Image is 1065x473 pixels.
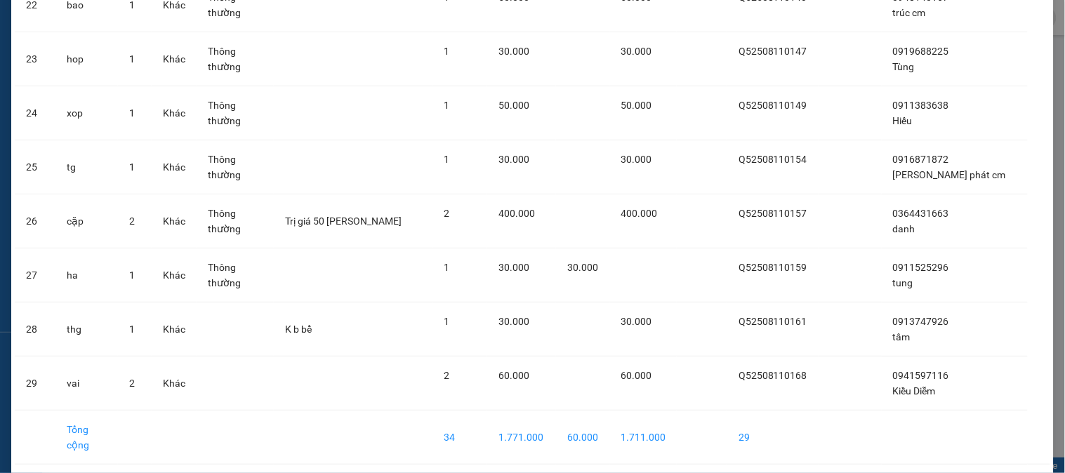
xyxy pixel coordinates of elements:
[129,215,135,227] span: 2
[893,223,915,234] span: danh
[893,316,949,327] span: 0913747926
[621,46,651,57] span: 30.000
[197,32,274,86] td: Thông thường
[55,411,118,465] td: Tổng cộng
[15,357,55,411] td: 29
[15,302,55,357] td: 28
[498,208,535,219] span: 400.000
[739,46,807,57] span: Q52508110147
[893,262,949,273] span: 0911525296
[498,100,529,111] span: 50.000
[739,262,807,273] span: Q52508110159
[893,208,949,219] span: 0364431663
[152,357,197,411] td: Khác
[15,248,55,302] td: 27
[197,248,274,302] td: Thông thường
[55,86,118,140] td: xop
[893,370,949,381] span: 0941597116
[55,32,118,86] td: hop
[498,46,529,57] span: 30.000
[621,316,651,327] span: 30.000
[197,86,274,140] td: Thông thường
[567,262,598,273] span: 30.000
[739,100,807,111] span: Q52508110149
[621,100,651,111] span: 50.000
[621,154,651,165] span: 30.000
[893,385,936,397] span: Kiều Diễm
[55,194,118,248] td: cặp
[893,61,915,72] span: Tùng
[129,269,135,281] span: 1
[129,107,135,119] span: 1
[498,262,529,273] span: 30.000
[152,86,197,140] td: Khác
[18,102,197,125] b: GỬI : Bến Xe Cà Mau
[498,154,529,165] span: 30.000
[285,324,312,335] span: K b bể
[129,161,135,173] span: 1
[498,370,529,381] span: 60.000
[55,140,118,194] td: tg
[152,140,197,194] td: Khác
[739,370,807,381] span: Q52508110168
[444,154,449,165] span: 1
[739,316,807,327] span: Q52508110161
[444,100,449,111] span: 1
[55,248,118,302] td: ha
[893,100,949,111] span: 0911383638
[197,140,274,194] td: Thông thường
[893,154,949,165] span: 0916871872
[621,370,651,381] span: 60.000
[129,53,135,65] span: 1
[893,46,949,57] span: 0919688225
[444,370,449,381] span: 2
[893,331,911,342] span: tâm
[285,215,402,227] span: Trị giá 50 [PERSON_NAME]
[609,411,677,465] td: 1.711.000
[444,208,449,219] span: 2
[131,52,587,69] li: Hotline: 02839552959
[556,411,609,465] td: 60.000
[432,411,487,465] td: 34
[893,169,1006,180] span: [PERSON_NAME] phát cm
[893,7,926,18] span: trúc cm
[152,302,197,357] td: Khác
[893,115,913,126] span: Hiếu
[15,194,55,248] td: 26
[739,154,807,165] span: Q52508110154
[893,277,913,288] span: tung
[152,194,197,248] td: Khác
[487,411,556,465] td: 1.771.000
[498,316,529,327] span: 30.000
[444,46,449,57] span: 1
[444,316,449,327] span: 1
[739,208,807,219] span: Q52508110157
[444,262,449,273] span: 1
[129,324,135,335] span: 1
[15,86,55,140] td: 24
[15,140,55,194] td: 25
[18,18,88,88] img: logo.jpg
[197,194,274,248] td: Thông thường
[152,32,197,86] td: Khác
[131,34,587,52] li: 26 Phó Cơ Điều, Phường 12
[621,208,657,219] span: 400.000
[55,357,118,411] td: vai
[55,302,118,357] td: thg
[152,248,197,302] td: Khác
[727,411,819,465] td: 29
[15,32,55,86] td: 23
[129,378,135,389] span: 2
